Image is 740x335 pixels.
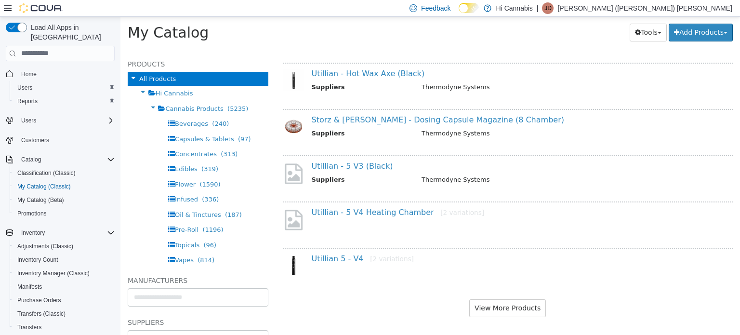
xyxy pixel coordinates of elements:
img: 150 [162,53,184,74]
a: Transfers (Classic) [13,308,69,320]
button: Users [17,115,40,126]
span: Catalog [21,156,41,163]
span: Inventory Count [13,254,115,266]
span: Inventory Manager (Classic) [17,269,90,277]
button: Users [10,81,119,94]
span: Vapes [54,240,73,247]
a: Utillian 5 - V4[2 variations] [191,237,293,246]
span: Infused [54,179,78,186]
a: Utillian - 5 V3 (Black) [191,145,273,154]
a: Transfers [13,322,45,333]
span: Feedback [421,3,450,13]
span: Manifests [17,283,42,291]
button: My Catalog (Beta) [10,193,119,207]
th: Suppliers [191,158,294,170]
span: Customers [21,136,49,144]
button: Add Products [548,7,612,25]
span: Inventory Count [17,256,58,264]
button: Manifests [10,280,119,294]
a: Utillian - Hot Wax Axe (Black) [191,52,304,61]
span: Users [17,115,115,126]
button: Tools [509,7,546,25]
button: Users [2,114,119,127]
span: Users [13,82,115,94]
button: Classification (Classic) [10,166,119,180]
span: Beverages [54,103,88,110]
span: Reports [13,95,115,107]
td: Thermodyne Systems [294,158,603,170]
a: Home [17,68,40,80]
span: Capsules & Tablets [54,119,114,126]
a: Users [13,82,36,94]
span: My Catalog (Classic) [17,183,71,190]
span: Purchase Orders [17,296,61,304]
input: Dark Mode [459,3,479,13]
h5: Products [7,41,148,53]
button: Home [2,67,119,81]
button: Promotions [10,207,119,220]
h5: Manufacturers [7,258,148,269]
span: (814) [77,240,94,247]
span: Purchase Orders [13,295,115,306]
span: Inventory [17,227,115,239]
span: Promotions [13,208,115,219]
span: My Catalog (Classic) [13,181,115,192]
img: Cova [19,3,63,13]
h5: Suppliers [7,300,148,311]
button: Catalog [2,153,119,166]
a: My Catalog (Beta) [13,194,68,206]
a: Manifests [13,281,46,293]
span: Inventory [21,229,45,237]
a: Adjustments (Classic) [13,241,77,252]
a: Promotions [13,208,51,219]
span: My Catalog (Beta) [17,196,64,204]
img: 150 [162,238,184,259]
span: Pre-Roll [54,209,78,216]
button: Transfers (Classic) [10,307,119,321]
span: All Products [19,58,55,66]
span: (1196) [82,209,103,216]
p: [PERSON_NAME] ([PERSON_NAME]) [PERSON_NAME] [557,2,732,14]
span: Transfers [17,323,41,331]
button: Inventory [17,227,49,239]
span: Users [17,84,32,92]
span: (5235) [107,88,128,95]
span: Home [21,70,37,78]
p: Hi Cannabis [496,2,533,14]
span: Reports [17,97,38,105]
a: Inventory Manager (Classic) [13,268,93,279]
button: Transfers [10,321,119,334]
span: Flower [54,164,75,171]
a: Customers [17,134,53,146]
span: Home [17,68,115,80]
a: Utillian - 5 V4 Heating Chamber[2 variations] [191,191,364,200]
span: Load All Apps in [GEOGRAPHIC_DATA] [27,23,115,42]
span: Manifests [13,281,115,293]
span: Promotions [17,210,47,217]
p: | [537,2,539,14]
img: 150 [162,99,184,121]
span: Adjustments (Classic) [13,241,115,252]
div: Jeff (Dumas) Norodom Chiang [542,2,554,14]
span: Edibles [54,148,77,156]
span: JD [544,2,552,14]
a: Storz & [PERSON_NAME] - Dosing Capsule Magazine (8 Chamber) [191,98,444,107]
a: My Catalog (Classic) [13,181,75,192]
button: View More Products [349,282,425,300]
td: Thermodyne Systems [294,66,603,78]
span: Adjustments (Classic) [17,242,73,250]
span: (336) [81,179,98,186]
a: Inventory Count [13,254,62,266]
button: My Catalog (Classic) [10,180,119,193]
small: [2 variations] [320,192,364,200]
small: [2 variations] [250,238,293,246]
span: Catalog [17,154,115,165]
button: Catalog [17,154,45,165]
span: Customers [17,134,115,146]
a: Classification (Classic) [13,167,79,179]
td: Thermodyne Systems [294,112,603,124]
span: Hi Cannabis [35,73,73,80]
th: Suppliers [191,112,294,124]
span: My Catalog [7,7,88,24]
span: Transfers [13,322,115,333]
